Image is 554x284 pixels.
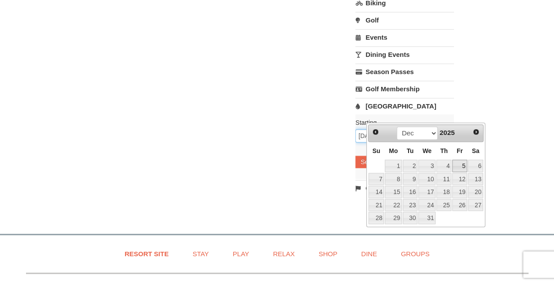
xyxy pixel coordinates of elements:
a: 12 [452,173,467,185]
a: 21 [368,199,384,211]
a: Next [470,126,482,138]
a: Relax [262,244,305,264]
span: Friday [457,147,463,154]
a: 1 [385,160,402,172]
a: 15 [385,186,402,198]
a: 20 [468,186,483,198]
a: Prev [369,126,382,138]
a: 4 [436,160,451,172]
a: 10 [418,173,435,185]
span: Wednesday [422,147,431,154]
a: Events [355,29,454,45]
button: Search [355,156,385,168]
a: [GEOGRAPHIC_DATA] [355,98,454,114]
a: Play [222,244,260,264]
a: Dine [350,244,388,264]
a: 2 [403,160,418,172]
a: 25 [436,199,451,211]
a: Shop [308,244,349,264]
a: 6 [468,160,483,172]
a: 8 [385,173,402,185]
a: 13 [468,173,483,185]
a: 3 [418,160,435,172]
span: Prev [372,128,379,135]
span: Saturday [472,147,479,154]
a: 11 [436,173,451,185]
span: Tuesday [406,147,413,154]
a: 5 [452,160,467,172]
a: 31 [418,212,435,224]
a: 29 [385,212,402,224]
a: 28 [368,212,384,224]
a: 23 [403,199,418,211]
a: 26 [452,199,467,211]
a: Golf Instruction [355,180,454,196]
label: Starting [355,118,447,127]
span: Thursday [440,147,448,154]
span: Sunday [372,147,380,154]
a: 16 [403,186,418,198]
a: 24 [418,199,435,211]
a: Golf [355,12,454,28]
a: 18 [436,186,451,198]
a: Season Passes [355,64,454,80]
span: Monday [389,147,398,154]
a: 17 [418,186,435,198]
a: 22 [385,199,402,211]
span: Next [472,128,480,135]
a: 27 [468,199,483,211]
a: 30 [403,212,418,224]
a: 7 [368,173,384,185]
a: 9 [403,173,418,185]
a: 19 [452,186,467,198]
a: Groups [390,244,440,264]
a: Dining Events [355,46,454,63]
a: Golf Membership [355,81,454,97]
span: 2025 [439,129,454,136]
a: Resort Site [114,244,180,264]
a: 14 [368,186,384,198]
a: Stay [182,244,220,264]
